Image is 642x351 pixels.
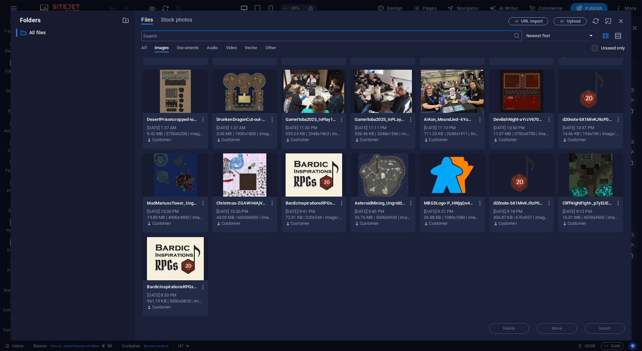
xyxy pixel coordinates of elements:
[429,137,448,143] p: Customer
[498,220,517,226] p: Customer
[554,17,587,25] button: Upload
[360,137,378,143] p: Customer
[493,117,544,123] p: DevilishNight-aYrzV670meYoiv2o4P2i5g.png
[605,17,612,25] i: Minimize
[563,200,613,206] p: CliffNightFight-_p7yEUEGW80xYY6QZt5l4A.png
[508,17,548,25] button: URL import
[122,17,129,24] i: Create new folder
[291,220,309,226] p: Customer
[429,220,448,226] p: Customer
[141,44,146,53] span: All
[563,209,619,215] div: [DATE] 9:12 PM
[286,200,336,206] p: BardicInspirationsRPGsLogo_Clean_Small-caWxW7ADqFnLye6YuqrDGg.png
[286,215,342,220] div: 72.91 KB | 320x244 | image/png
[493,131,550,137] div: 11.07 MB | 3750x3750 | image/png
[216,125,273,131] div: [DATE] 1:37 AM
[207,44,218,53] span: Audio
[498,137,517,143] p: Customer
[563,117,613,123] p: d20note-bX1MivKJ9zP0-EcXUfOTBg-Wk-23v0f7uGhgbii1scwJA.png
[286,209,342,215] div: [DATE] 9:41 PM
[521,19,543,23] span: URL import
[16,29,17,37] div: ​
[216,209,273,215] div: [DATE] 10:30 PM
[216,200,267,206] p: Christmas-ZGAWH4AjVqFHZ-cHmqbrBg.png
[424,209,480,215] div: [DATE] 9:21 PM
[567,19,580,23] span: Upload
[152,220,171,226] p: Customer
[291,137,309,143] p: Customer
[286,131,342,137] div: 539.23 KB | 2048x1463 | image/jpeg
[424,117,474,123] p: AiKon_MeandJed--kYuwl1JV6w5ga547jeAlw.jpg
[221,220,240,226] p: Customer
[563,125,619,131] div: [DATE] 10:37 PM
[592,17,599,25] i: Reload
[360,220,378,226] p: Customer
[355,200,405,206] p: AsteroidMining_Ungridded-otNAnoSHSolr2spWL14Rfg.png
[29,29,117,37] p: All files
[266,44,276,53] span: Other
[152,137,171,143] p: Customer
[424,125,480,131] div: [DATE] 11:10 PM
[493,125,550,131] div: [DATE] 10:50 PM
[147,292,203,298] div: [DATE] 8:53 PM
[355,209,411,215] div: [DATE] 9:40 PM
[16,16,41,25] p: Folders
[152,304,171,310] p: Customer
[147,298,203,304] div: 961.19 KB | 5000x3818 | image/jpeg
[617,17,625,25] i: Close
[286,125,342,131] div: [DATE] 11:30 PM
[355,215,411,220] div: 35.76 MB | 5000x4300 | image/png
[424,215,480,220] div: 34.88 KB | 1080x1080 | image/png
[147,215,203,220] div: 19.89 MB | 4900x4900 | image/png
[147,131,203,137] div: 9.42 MB | 3750x5208 | image/png
[355,117,405,123] p: GameItoba2025_InPLay2-S2mMyq6Cm3LnIHN_qX2bpw.jpg
[216,131,273,137] div: 3.06 MB | 1900x1800 | image/png
[216,117,267,123] p: DrunkenDragonCut-out-4ZIqxDr7HzDSFuhGbkMcEw.png
[216,215,273,220] div: 44.03 MB | 6000x6000 | image/png
[355,125,411,131] div: [DATE] 11:11 PM
[147,209,203,215] div: [DATE] 10:35 PM
[161,16,192,24] span: Stock photos
[177,44,199,53] span: Documents
[424,200,474,206] p: MBGDLogo-P_HWjqQe4mH2QESvUlSxrQ.png
[568,220,586,226] p: Customer
[424,131,480,137] div: 711.23 KB | 2048x1411 | image/jpeg
[147,117,197,123] p: DesertPrisoncropped-IooYP-wRQ1YHkyX4xnw20Q.png
[226,44,237,53] span: Video
[601,45,625,51] p: Displays only files that are not in use on the website. Files added during this session can still...
[147,125,203,131] div: [DATE] 1:37 AM
[141,31,513,41] input: Search
[563,215,619,220] div: 16.31 MB | 4500x4500 | image/png
[141,16,153,24] span: Files
[155,44,169,53] span: Images
[147,284,197,290] p: BardicInspirationsRPGsLogo_CleanLarge-vdzP9VE6Jojdg2iihuJ32g.jpg
[563,131,619,137] div: 14.46 KB | 196x196 | image/png
[493,200,544,206] p: d20note-bX1MivKJ9zP0-EcXUfOTBg.png
[355,131,411,137] div: 538.46 KB | 2048x1536 | image/jpeg
[568,137,586,143] p: Customer
[493,215,550,220] div: 306.87 KB | 670x937 | image/png
[286,117,336,123] p: GameItoba2025_InPlay1-7zJLwcB4kQyU9hb-WwFR_w.jpg
[493,209,550,215] div: [DATE] 9:18 PM
[245,44,258,53] span: Vector
[147,200,197,206] p: MadMariussTower_UngriddedResized-p9JookgMaKb52dmduNY3ew.png
[221,137,240,143] p: Customer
